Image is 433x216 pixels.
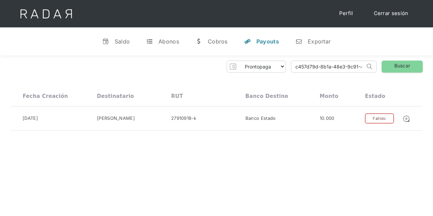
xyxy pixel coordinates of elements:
[102,38,109,45] div: v
[403,115,410,123] img: Detalle
[146,38,153,45] div: t
[227,61,286,73] form: Form
[332,7,360,20] a: Perfil
[245,115,276,122] div: Banco Estado
[115,38,130,45] div: Saldo
[382,61,423,73] a: Buscar
[244,38,251,45] div: y
[158,38,179,45] div: Abonos
[245,93,288,99] div: Banco destino
[23,93,68,99] div: Fecha creación
[320,115,334,122] div: 10.000
[365,93,385,99] div: Estado
[97,115,135,122] div: [PERSON_NAME]
[308,38,331,45] div: Exportar
[365,113,394,124] div: Fallido
[320,93,339,99] div: Monto
[97,93,134,99] div: Destinatario
[23,115,38,122] div: [DATE]
[171,115,196,122] div: 27910918-k
[291,61,365,72] input: Busca por ID
[195,38,202,45] div: w
[171,93,183,99] div: RUT
[367,7,415,20] a: Cerrar sesión
[295,38,302,45] div: n
[208,38,228,45] div: Cobros
[256,38,279,45] div: Payouts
